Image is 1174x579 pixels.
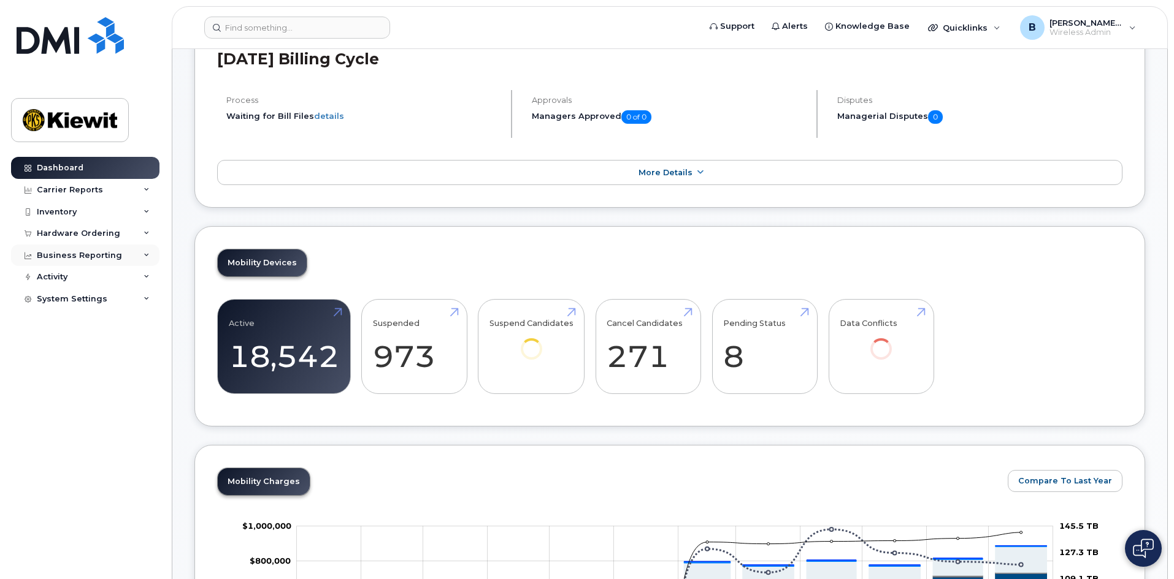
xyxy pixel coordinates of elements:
[1133,539,1154,558] img: Open chat
[489,306,574,377] a: Suspend Candidates
[840,306,923,377] a: Data Conflicts
[1008,470,1122,492] button: Compare To Last Year
[218,468,310,495] a: Mobility Charges
[723,306,806,387] a: Pending Status 8
[226,110,501,122] li: Waiting for Bill Files
[1049,18,1123,28] span: [PERSON_NAME].[PERSON_NAME]
[532,96,806,105] h4: Approvals
[816,14,918,39] a: Knowledge Base
[639,168,693,177] span: More Details
[250,556,291,566] tspan: $800,000
[218,249,307,276] a: Mobility Devices
[229,306,339,387] a: Active 18,542
[1029,20,1036,35] span: B
[837,110,1122,124] h5: Managerial Disputes
[532,110,806,124] h5: Managers Approved
[763,14,816,39] a: Alerts
[204,17,390,39] input: Find something...
[1011,15,1145,40] div: Bessie.Christensen
[928,110,943,124] span: 0
[607,306,689,387] a: Cancel Candidates 271
[242,521,291,531] g: $0
[242,521,291,531] tspan: $1,000,000
[250,556,291,566] g: $0
[373,306,456,387] a: Suspended 973
[1018,475,1112,486] span: Compare To Last Year
[837,96,1122,105] h4: Disputes
[217,50,1122,68] h2: [DATE] Billing Cycle
[1059,521,1099,531] tspan: 145.5 TB
[720,20,754,32] span: Support
[1059,547,1099,557] tspan: 127.3 TB
[314,111,344,121] a: details
[782,20,808,32] span: Alerts
[1049,28,1123,37] span: Wireless Admin
[835,20,910,32] span: Knowledge Base
[226,96,501,105] h4: Process
[943,23,988,32] span: Quicklinks
[701,14,763,39] a: Support
[621,110,651,124] span: 0 of 0
[919,15,1009,40] div: Quicklinks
